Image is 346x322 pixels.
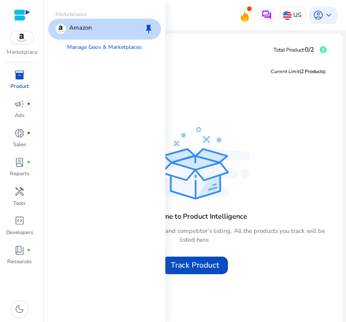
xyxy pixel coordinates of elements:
span: fiber_manual_record [27,160,30,164]
p: You can track and monitor your own and competitor’s listing. All the products you track will be l... [59,227,331,246]
span: Total Product: [274,46,305,53]
span: inventory_2 [14,70,25,80]
p: US [293,5,302,25]
p: Developers [6,229,34,236]
span: book_4 [14,245,25,256]
span: campaign [14,99,25,109]
p: Sales [13,141,26,148]
img: amazon.svg [55,24,66,34]
span: handyman [14,186,25,197]
p: Amazon [69,24,92,34]
p: Marketplace [7,48,37,57]
span: (2 Products [299,68,324,75]
span: fiber_manual_record [27,131,30,135]
span: 0/2 [305,46,314,54]
div: Current Limit ) [271,68,326,75]
img: track_product.svg [140,127,250,199]
span: Track Product [171,259,219,271]
p: Ads [15,112,25,119]
span: keep [143,24,154,34]
p: Resources [7,258,32,265]
span: keyboard_arrow_down [323,10,334,20]
p: Reports [10,170,30,177]
h4: Welcome to Product Intelligence [143,213,247,221]
img: amazon.svg [10,31,34,45]
span: account_circle [313,10,323,20]
p: Marketplaces [48,10,161,18]
span: lab_profile [14,157,25,168]
span: code_blocks [14,215,25,226]
p: Product [10,82,29,90]
a: Manage Geos & Marketplaces [60,40,149,55]
span: fiber_manual_record [27,248,30,252]
span: donut_small [14,128,25,138]
span: fiber_manual_record [27,102,30,106]
p: Tools [13,199,26,207]
span: dark_mode [14,304,25,314]
img: us.svg [283,11,292,20]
